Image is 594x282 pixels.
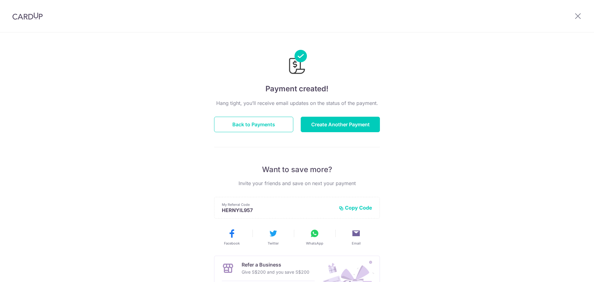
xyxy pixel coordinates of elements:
[306,241,323,246] span: WhatsApp
[242,261,309,268] p: Refer a Business
[352,241,361,246] span: Email
[287,50,307,76] img: Payments
[214,83,380,94] h4: Payment created!
[255,228,291,246] button: Twitter
[213,228,250,246] button: Facebook
[296,228,333,246] button: WhatsApp
[214,165,380,175] p: Want to save more?
[338,228,374,246] button: Email
[214,117,293,132] button: Back to Payments
[222,207,334,213] p: HERNYIL957
[339,205,372,211] button: Copy Code
[214,99,380,107] p: Hang tight, you’ll receive email updates on the status of the payment.
[12,12,43,20] img: CardUp
[242,268,309,276] p: Give S$200 and you save S$200
[301,117,380,132] button: Create Another Payment
[214,180,380,187] p: Invite your friends and save on next your payment
[268,241,279,246] span: Twitter
[222,202,334,207] p: My Referral Code
[224,241,240,246] span: Facebook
